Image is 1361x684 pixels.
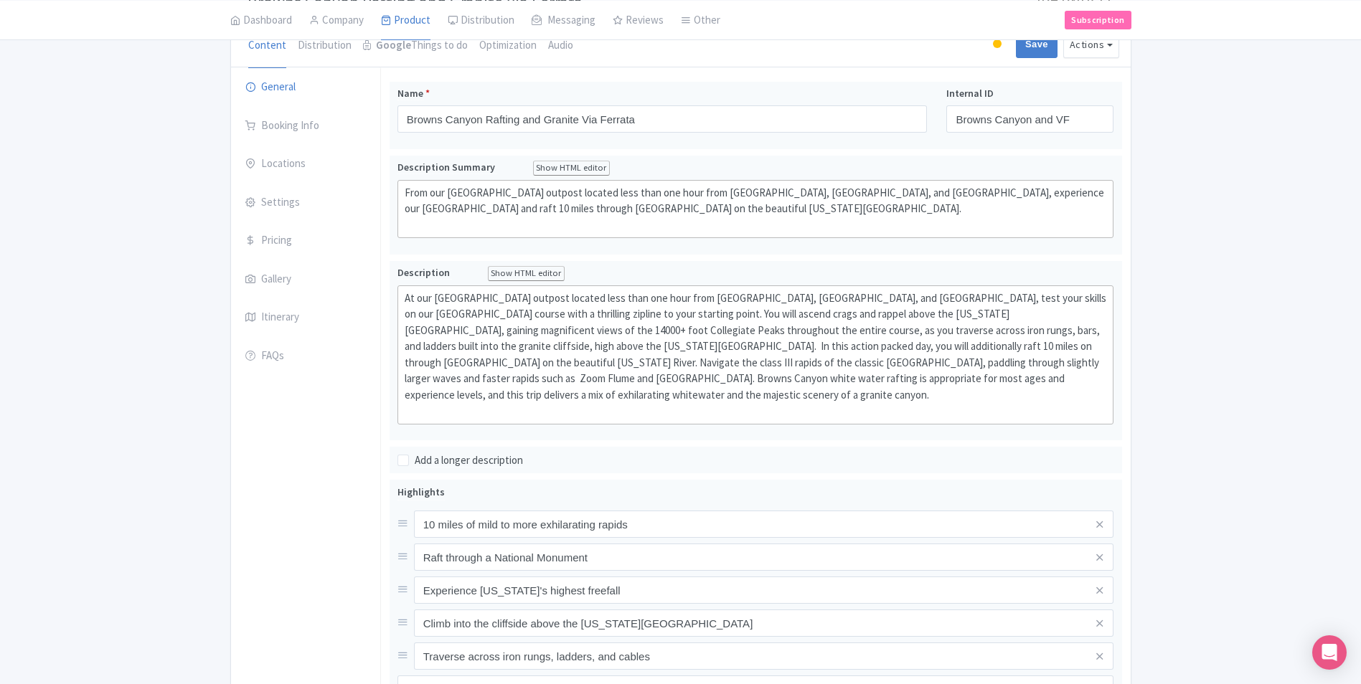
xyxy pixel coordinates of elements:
span: Add a longer description [415,453,523,467]
a: Itinerary [231,298,380,338]
span: Description [397,266,452,280]
strong: Google [376,37,411,54]
span: Highlights [397,485,445,498]
div: Show HTML editor [488,266,565,281]
a: FAQs [231,336,380,376]
a: GoogleThings to do [363,23,468,69]
a: Content [248,23,286,69]
a: Audio [548,23,573,69]
a: Booking Info [231,106,380,146]
div: Show HTML editor [533,161,611,176]
a: Subscription [1065,10,1131,29]
div: Building [990,34,1004,56]
span: Name [397,87,423,100]
a: Gallery [231,260,380,300]
a: Optimization [479,23,537,69]
div: Open Intercom Messenger [1312,635,1347,670]
a: Locations [231,144,380,184]
a: Settings [231,183,380,223]
button: Actions [1063,32,1119,58]
input: Save [1016,31,1058,58]
div: At our [GEOGRAPHIC_DATA] outpost located less than one hour from [GEOGRAPHIC_DATA], [GEOGRAPHIC_D... [405,290,1107,419]
a: Distribution [298,23,352,69]
a: Pricing [231,221,380,261]
span: Description Summary [397,161,497,174]
span: Internal ID [946,87,994,100]
div: From our [GEOGRAPHIC_DATA] outpost located less than one hour from [GEOGRAPHIC_DATA], [GEOGRAPHIC... [405,185,1107,234]
a: General [231,67,380,108]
